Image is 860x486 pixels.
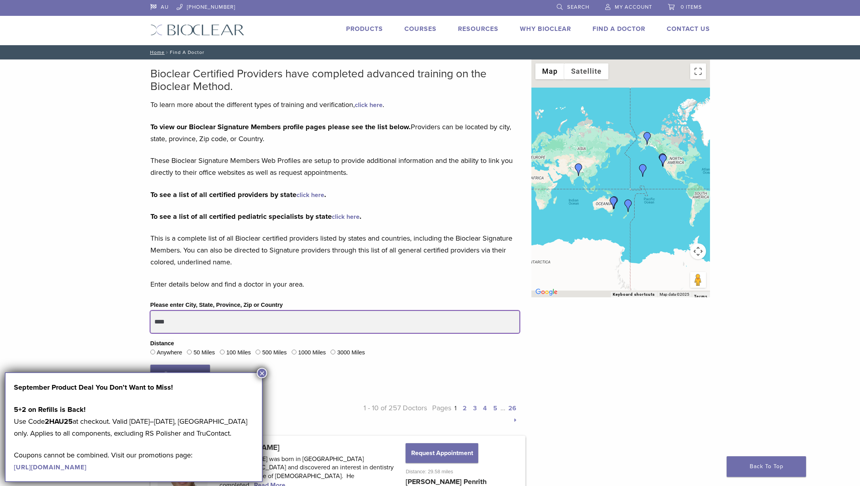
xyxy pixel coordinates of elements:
[150,122,411,131] strong: To view our Bioclear Signature Members profile pages please see the list below.
[641,132,654,145] div: Dr. Robert Robinson
[608,196,621,209] div: Dr. Edward Boulton
[150,232,519,268] p: This is a complete list of all Bioclear certified providers listed by states and countries, inclu...
[454,404,456,412] a: 1
[14,404,254,439] p: Use Code at checkout. Valid [DATE]–[DATE], [GEOGRAPHIC_DATA] only. Applies to all components, exc...
[607,197,620,209] div: Dr. Geoffrey Wan
[637,164,649,177] div: Dr. Kris Nip
[473,404,477,412] a: 3
[257,368,267,378] button: Close
[572,163,585,176] div: Dr. Disha Agarwal
[150,339,174,348] legend: Distance
[165,50,170,54] span: /
[150,190,326,199] strong: To see a list of all certified providers by state .
[298,348,326,357] label: 1000 Miles
[535,63,564,79] button: Show street map
[520,25,571,33] a: Why Bioclear
[690,63,706,79] button: Toggle fullscreen view
[157,348,182,357] label: Anywhere
[226,348,251,357] label: 100 Miles
[681,4,702,10] span: 0 items
[296,191,324,199] a: click here
[690,243,706,259] button: Map camera controls
[500,404,505,412] span: …
[144,45,716,59] nav: Find A Doctor
[150,67,519,93] h2: Bioclear Certified Providers have completed advanced training on the Bioclear Method.
[150,155,519,178] p: These Bioclear Signature Members Web Profiles are setup to provide additional information and the...
[45,417,73,426] strong: 2HAU25
[694,294,708,299] a: Terms (opens in new tab)
[533,287,560,297] img: Google
[493,404,497,412] a: 5
[427,402,519,426] p: Pages
[148,50,165,55] a: Home
[355,101,383,109] a: click here
[194,348,215,357] label: 50 Miles
[613,292,655,297] button: Keyboard shortcuts
[622,199,635,212] div: kevin tims
[337,348,365,357] label: 3000 Miles
[463,404,467,412] a: 2
[458,25,498,33] a: Resources
[660,292,689,297] span: Map data ©2025
[332,213,360,221] a: click here
[150,121,519,145] p: Providers can be located by city, state, province, Zip code, or Country.
[564,63,608,79] button: Show satellite imagery
[14,405,86,414] strong: 5+2 on Refills is Back!
[14,383,173,392] strong: September Product Deal You Don’t Want to Miss!
[567,4,589,10] span: Search
[14,463,87,471] a: [URL][DOMAIN_NAME]
[483,404,487,412] a: 4
[406,443,478,463] button: Request Appointment
[667,25,710,33] a: Contact Us
[150,365,210,385] button: Search
[262,348,287,357] label: 500 Miles
[657,154,670,167] div: Dr. Mary Anne Marschik
[164,371,196,379] span: Search
[615,4,652,10] span: My Account
[690,272,706,288] button: Drag Pegman onto the map to open Street View
[150,24,244,36] img: Bioclear
[533,287,560,297] a: Click to see this area on Google Maps
[150,301,283,310] label: Please enter City, State, Province, Zip or Country
[508,404,516,412] a: 26
[404,25,437,33] a: Courses
[346,25,383,33] a: Products
[14,449,254,473] p: Coupons cannot be combined. Visit our promotions page:
[656,153,669,166] div: Dr. Sandy Shih
[150,99,519,111] p: To learn more about the different types of training and verification, .
[150,212,362,221] strong: To see a list of all certified pediatric specialists by state .
[335,402,427,426] p: 1 - 10 of 257 Doctors
[150,278,519,290] p: Enter details below and find a doctor in your area.
[727,456,806,477] a: Back To Top
[593,25,645,33] a: Find A Doctor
